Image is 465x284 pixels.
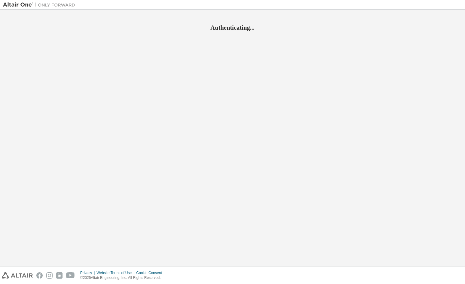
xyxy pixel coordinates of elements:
img: Altair One [3,2,78,8]
div: Cookie Consent [136,270,165,275]
div: Privacy [80,270,96,275]
img: instagram.svg [46,272,53,279]
h2: Authenticating... [3,24,462,32]
img: youtube.svg [66,272,75,279]
img: facebook.svg [36,272,43,279]
img: linkedin.svg [56,272,63,279]
p: © 2025 Altair Engineering, Inc. All Rights Reserved. [80,275,166,280]
img: altair_logo.svg [2,272,33,279]
div: Website Terms of Use [96,270,136,275]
